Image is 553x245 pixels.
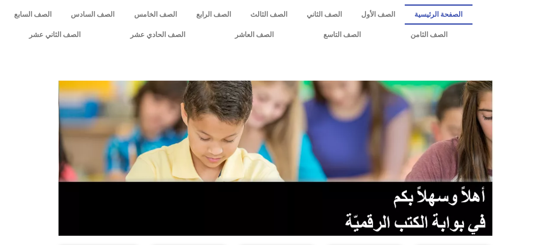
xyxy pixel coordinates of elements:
a: الصف التاسع [299,25,386,45]
a: الصفحة الرئيسية [405,4,472,25]
a: الصف السادس [61,4,124,25]
a: الصف الثاني [297,4,352,25]
a: الصف الخامس [124,4,186,25]
a: الصف الثالث [241,4,297,25]
a: الصف الثامن [386,25,472,45]
a: الصف الحادي عشر [106,25,210,45]
a: الصف العاشر [210,25,299,45]
a: الصف الرابع [187,4,241,25]
a: الصف الأول [352,4,405,25]
a: الصف الثاني عشر [4,25,106,45]
a: الصف السابع [4,4,61,25]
